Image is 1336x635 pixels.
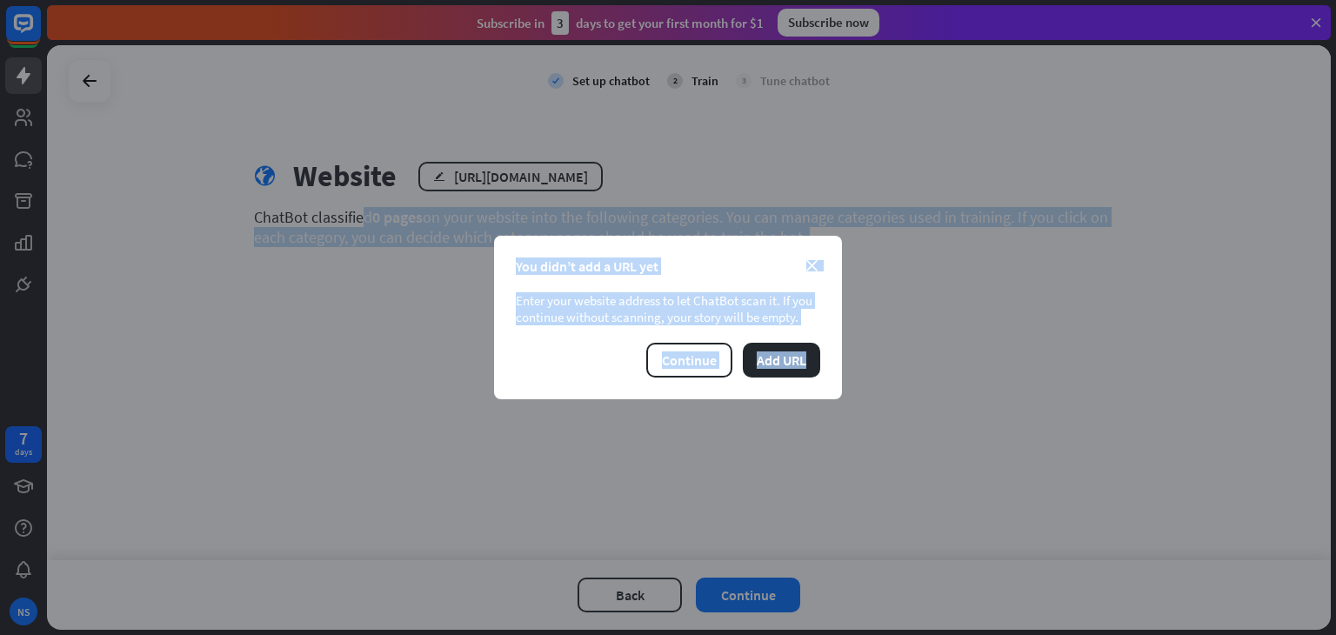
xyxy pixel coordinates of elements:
div: Enter your website address to let ChatBot scan it. If you continue without scanning, your story w... [516,292,820,325]
button: Add URL [743,343,820,378]
button: Continue [646,343,732,378]
button: Open LiveChat chat widget [14,7,66,59]
div: You didn’t add a URL yet [516,257,820,275]
i: close [806,260,818,271]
